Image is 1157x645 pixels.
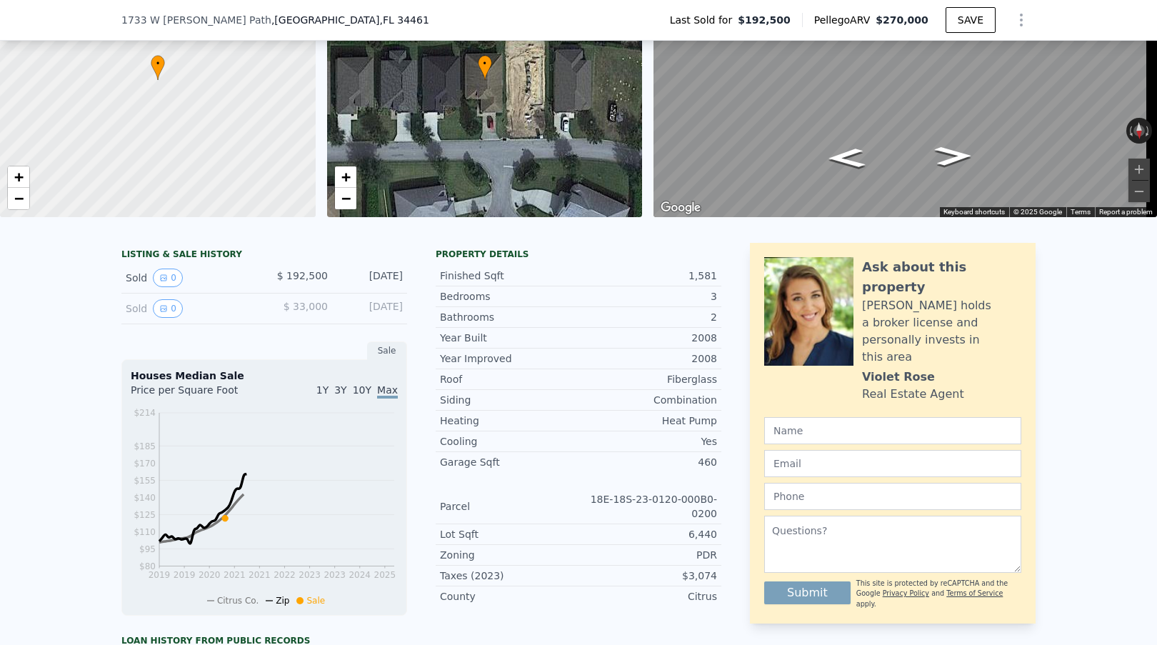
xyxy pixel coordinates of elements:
div: 460 [578,455,717,469]
div: Fiberglass [578,372,717,386]
tspan: $125 [134,510,156,520]
tspan: $140 [134,493,156,503]
div: Zoning [440,548,578,562]
input: Email [764,450,1021,477]
span: Last Sold for [670,13,738,27]
span: , [GEOGRAPHIC_DATA] [271,13,429,27]
div: Year Improved [440,351,578,366]
tspan: 2020 [199,570,221,580]
div: 3 [578,289,717,304]
div: $3,074 [578,569,717,583]
div: County [440,589,578,604]
div: Real Estate Agent [862,386,964,403]
div: Garage Sqft [440,455,578,469]
span: − [341,189,350,207]
div: 1,581 [578,269,717,283]
div: Citrus [578,589,717,604]
tspan: 2021 [249,570,271,580]
div: Taxes (2023) [440,569,578,583]
tspan: 2025 [374,570,396,580]
button: View historical data [153,299,183,318]
path: Go East, N Brentwood Cir [812,144,881,172]
img: Google [657,199,704,217]
span: $ 192,500 [277,270,328,281]
tspan: 2023 [324,570,346,580]
tspan: $110 [134,527,156,537]
span: + [341,168,350,186]
tspan: $185 [134,441,156,451]
a: Report a problem [1099,208,1153,216]
div: Parcel [440,499,578,514]
tspan: 2024 [349,570,371,580]
div: Finished Sqft [440,269,578,283]
button: SAVE [946,7,996,33]
a: Terms of Service [946,589,1003,597]
button: Keyboard shortcuts [943,207,1005,217]
span: 3Y [334,384,346,396]
div: Yes [578,434,717,449]
div: Heating [440,414,578,428]
tspan: $80 [139,561,156,571]
span: + [14,168,24,186]
span: $270,000 [876,14,928,26]
span: 10Y [353,384,371,396]
div: Property details [436,249,721,260]
tspan: 2022 [274,570,296,580]
div: Ask about this property [862,257,1021,297]
input: Phone [764,483,1021,510]
button: Show Options [1007,6,1036,34]
div: This site is protected by reCAPTCHA and the Google and apply. [856,579,1021,609]
div: [DATE] [339,269,403,287]
div: [PERSON_NAME] holds a broker license and personally invests in this area [862,297,1021,366]
div: • [151,55,165,80]
span: • [151,57,165,70]
button: Rotate counterclockwise [1126,118,1134,144]
tspan: $170 [134,459,156,469]
button: Zoom in [1128,159,1150,180]
div: • [478,55,492,80]
span: Max [377,384,398,399]
a: Open this area in Google Maps (opens a new window) [657,199,704,217]
div: [DATE] [339,299,403,318]
span: $ 33,000 [284,301,328,312]
span: • [478,57,492,70]
tspan: 2019 [174,570,196,580]
div: Cooling [440,434,578,449]
a: Zoom in [335,166,356,188]
span: Sale [306,596,325,606]
span: Pellego ARV [814,13,876,27]
input: Name [764,417,1021,444]
div: 2 [578,310,717,324]
div: Violet Rose [862,369,935,386]
div: 2008 [578,331,717,345]
div: Year Built [440,331,578,345]
div: PDR [578,548,717,562]
span: Zip [276,596,289,606]
div: Sold [126,269,253,287]
div: Siding [440,393,578,407]
div: Sale [367,341,407,360]
button: Zoom out [1128,181,1150,202]
div: 6,440 [578,527,717,541]
div: Roof [440,372,578,386]
tspan: $214 [134,408,156,418]
tspan: 2019 [149,570,171,580]
div: LISTING & SALE HISTORY [121,249,407,263]
div: Combination [578,393,717,407]
span: $192,500 [738,13,791,27]
div: Sold [126,299,253,318]
div: 2008 [578,351,717,366]
span: , FL 34461 [380,14,429,26]
div: Bathrooms [440,310,578,324]
div: Bedrooms [440,289,578,304]
span: Citrus Co. [217,596,259,606]
span: © 2025 Google [1013,208,1062,216]
span: − [14,189,24,207]
tspan: $155 [134,476,156,486]
a: Privacy Policy [883,589,929,597]
a: Zoom out [8,188,29,209]
tspan: $95 [139,544,156,554]
div: Heat Pump [578,414,717,428]
div: 18E-18S-23-0120-000B0-0200 [578,492,717,521]
a: Zoom in [8,166,29,188]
